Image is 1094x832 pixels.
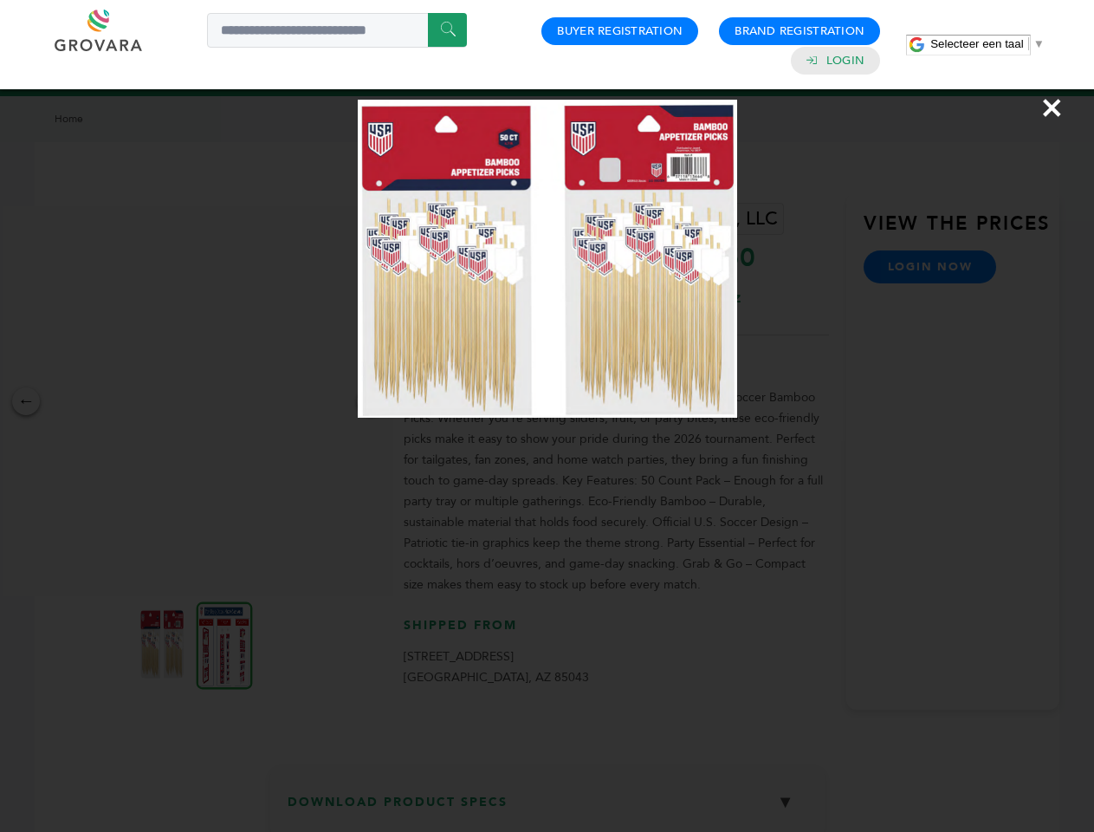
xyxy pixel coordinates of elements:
[207,13,467,48] input: Search a product or brand...
[826,53,864,68] a: Login
[735,23,864,39] a: Brand Registration
[557,23,683,39] a: Buyer Registration
[358,100,737,418] img: Image Preview
[930,37,1023,50] span: Selecteer een taal
[1033,37,1045,50] span: ▼
[930,37,1045,50] a: Selecteer een taal​
[1040,83,1064,132] span: ×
